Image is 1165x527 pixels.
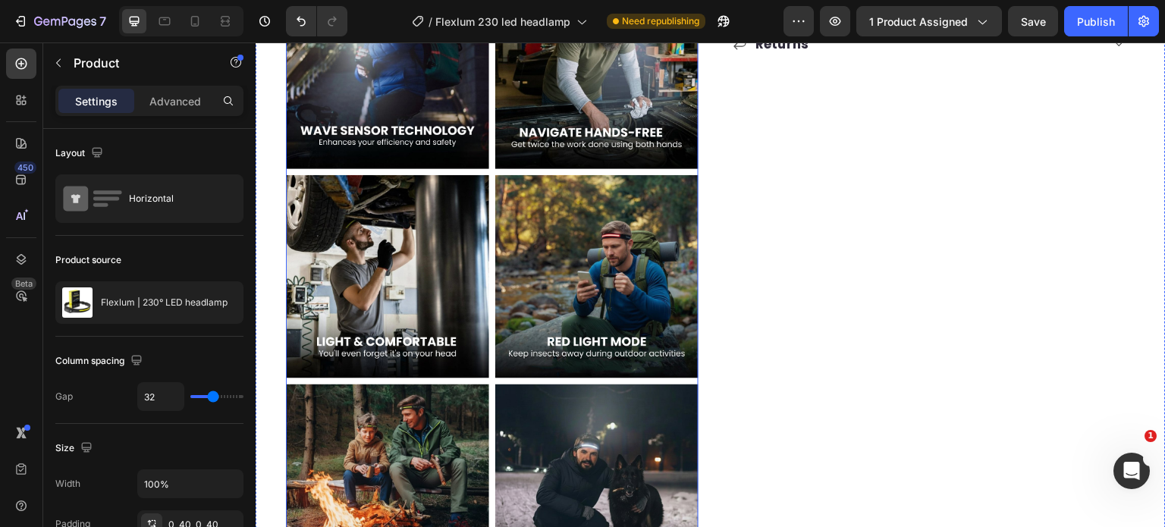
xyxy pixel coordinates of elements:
[429,14,432,30] span: /
[286,6,347,36] div: Undo/Redo
[256,42,1165,527] iframe: Design area
[55,477,80,491] div: Width
[1145,430,1157,442] span: 1
[55,438,96,459] div: Size
[55,253,121,267] div: Product source
[1113,453,1150,489] iframe: Intercom live chat
[435,14,570,30] span: Flexlum 230 led headlamp
[622,14,699,28] span: Need republishing
[856,6,1002,36] button: 1 product assigned
[101,297,228,308] p: Flexlum | 230° LED headlamp
[55,351,146,372] div: Column spacing
[149,93,201,109] p: Advanced
[1077,14,1115,30] div: Publish
[1008,6,1058,36] button: Save
[75,93,118,109] p: Settings
[62,287,93,318] img: product feature img
[11,278,36,290] div: Beta
[55,143,106,164] div: Layout
[6,6,113,36] button: 7
[99,12,106,30] p: 7
[1021,15,1046,28] span: Save
[869,14,968,30] span: 1 product assigned
[14,162,36,174] div: 450
[129,181,221,216] div: Horizontal
[138,470,243,497] input: Auto
[1064,6,1128,36] button: Publish
[74,54,203,72] p: Product
[55,390,73,403] div: Gap
[138,383,184,410] input: Auto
